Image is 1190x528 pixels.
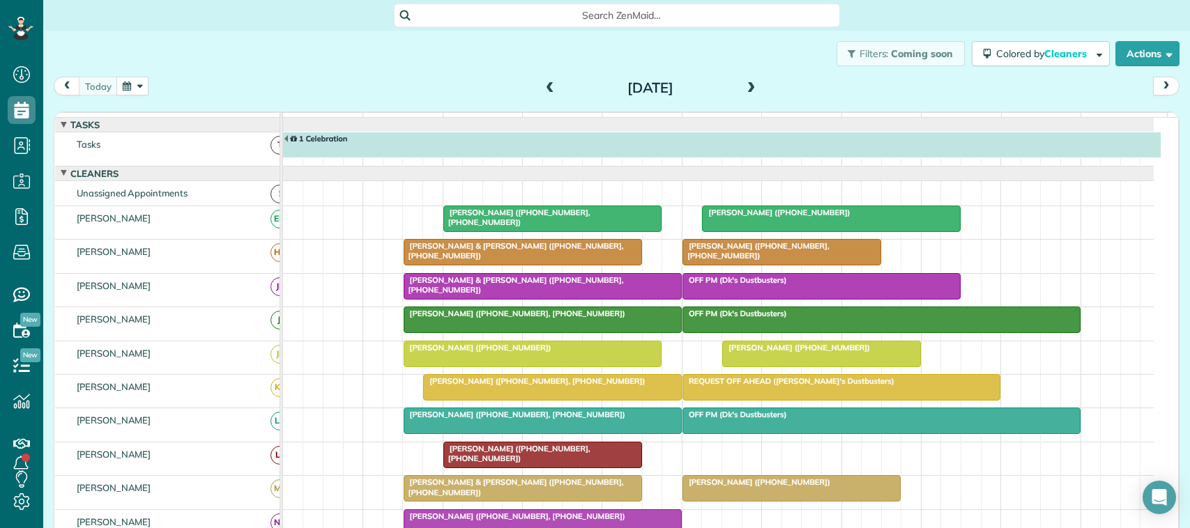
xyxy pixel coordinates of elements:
span: [PERSON_NAME] & [PERSON_NAME] ([PHONE_NUMBER], [PHONE_NUMBER]) [403,275,624,295]
span: MB [270,479,289,498]
span: 7am [283,116,309,127]
span: Filters: [860,47,889,60]
span: Cleaners [68,168,121,179]
span: [PERSON_NAME] ([PHONE_NUMBER]) [682,477,831,487]
span: [PERSON_NAME] ([PHONE_NUMBER]) [722,343,871,352]
span: 5pm [1081,116,1106,127]
span: OFF PM (Dk's Dustbusters) [682,275,788,285]
h2: [DATE] [563,80,738,95]
span: OFF PM (Dk's Dustbusters) [682,410,788,419]
span: [PERSON_NAME] ([PHONE_NUMBER]) [403,343,552,352]
span: 3pm [922,116,946,127]
span: 10am [523,116,554,127]
span: REQUEST OFF AHEAD ([PERSON_NAME]'s Dustbusters) [682,376,895,386]
span: JJ [270,311,289,329]
button: Colored byCleaners [972,41,1110,66]
span: OFF PM (Dk's Dustbusters) [682,309,788,318]
span: [PERSON_NAME] ([PHONE_NUMBER], [PHONE_NUMBER]) [403,309,626,318]
span: LS [270,412,289,430]
span: [PERSON_NAME] & [PERSON_NAME] ([PHONE_NUMBER], [PHONE_NUMBER]) [403,477,624,497]
span: [PERSON_NAME] [74,482,154,493]
span: Tasks [74,139,103,150]
span: 9am [443,116,469,127]
span: T [270,136,289,155]
button: today [79,77,118,95]
span: [PERSON_NAME] [74,516,154,527]
span: [PERSON_NAME] [74,449,154,460]
span: [PERSON_NAME] [74,212,154,224]
span: [PERSON_NAME] [74,348,154,359]
button: Actions [1115,41,1180,66]
span: [PERSON_NAME] [74,414,154,426]
span: LF [270,446,289,465]
span: 12pm [682,116,712,127]
span: New [20,313,40,327]
span: KB [270,378,289,397]
button: prev [54,77,80,95]
span: ! [270,185,289,203]
span: [PERSON_NAME] ([PHONE_NUMBER], [PHONE_NUMBER]) [443,208,590,227]
span: HC [270,243,289,262]
span: 1 Celebration [283,134,348,143]
span: [PERSON_NAME] ([PHONE_NUMBER]) [701,208,850,217]
span: JR [270,345,289,364]
span: [PERSON_NAME] ([PHONE_NUMBER], [PHONE_NUMBER]) [403,511,626,521]
span: [PERSON_NAME] [74,246,154,257]
span: [PERSON_NAME] ([PHONE_NUMBER], [PHONE_NUMBER]) [422,376,646,386]
span: Coming soon [891,47,954,60]
button: next [1153,77,1180,95]
div: Open Intercom Messenger [1143,481,1176,514]
span: Colored by [996,47,1092,60]
span: New [20,348,40,362]
span: Tasks [68,119,102,130]
span: Unassigned Appointments [74,187,190,199]
span: 2pm [842,116,867,127]
span: [PERSON_NAME] [74,381,154,392]
span: Cleaners [1044,47,1089,60]
span: 8am [363,116,389,127]
span: 11am [602,116,634,127]
span: [PERSON_NAME] [74,280,154,291]
span: [PERSON_NAME] ([PHONE_NUMBER], [PHONE_NUMBER]) [403,410,626,419]
span: [PERSON_NAME] & [PERSON_NAME] ([PHONE_NUMBER], [PHONE_NUMBER]) [403,241,624,261]
span: EM [270,210,289,228]
span: 1pm [762,116,786,127]
span: [PERSON_NAME] ([PHONE_NUMBER], [PHONE_NUMBER]) [682,241,830,261]
span: [PERSON_NAME] [74,313,154,325]
span: 4pm [1002,116,1026,127]
span: JB [270,277,289,296]
span: [PERSON_NAME] ([PHONE_NUMBER], [PHONE_NUMBER]) [443,444,590,463]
